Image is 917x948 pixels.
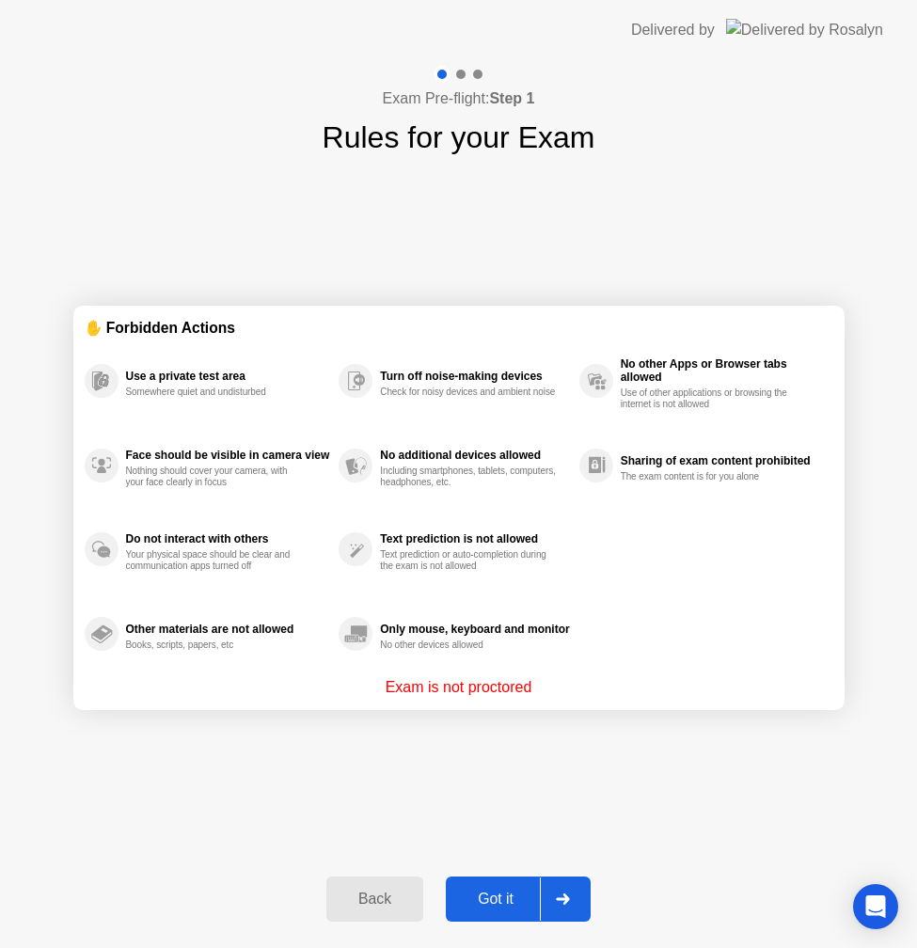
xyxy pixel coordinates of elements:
[380,623,569,636] div: Only mouse, keyboard and monitor
[380,549,558,572] div: Text prediction or auto-completion during the exam is not allowed
[126,449,330,462] div: Face should be visible in camera view
[326,877,423,922] button: Back
[380,387,558,398] div: Check for noisy devices and ambient noise
[621,454,824,467] div: Sharing of exam content prohibited
[853,884,898,929] div: Open Intercom Messenger
[380,532,569,545] div: Text prediction is not allowed
[126,466,304,488] div: Nothing should cover your camera, with your face clearly in focus
[126,549,304,572] div: Your physical space should be clear and communication apps turned off
[489,90,534,106] b: Step 1
[380,370,569,383] div: Turn off noise-making devices
[380,449,569,462] div: No additional devices allowed
[386,676,532,699] p: Exam is not proctored
[126,532,330,545] div: Do not interact with others
[332,891,418,908] div: Back
[126,623,330,636] div: Other materials are not allowed
[446,877,591,922] button: Got it
[380,466,558,488] div: Including smartphones, tablets, computers, headphones, etc.
[323,115,595,160] h1: Rules for your Exam
[85,317,833,339] div: ✋ Forbidden Actions
[451,891,540,908] div: Got it
[126,387,304,398] div: Somewhere quiet and undisturbed
[621,471,798,482] div: The exam content is for you alone
[383,87,535,110] h4: Exam Pre-flight:
[126,640,304,651] div: Books, scripts, papers, etc
[631,19,715,41] div: Delivered by
[726,19,883,40] img: Delivered by Rosalyn
[621,357,824,384] div: No other Apps or Browser tabs allowed
[380,640,558,651] div: No other devices allowed
[126,370,330,383] div: Use a private test area
[621,387,798,410] div: Use of other applications or browsing the internet is not allowed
